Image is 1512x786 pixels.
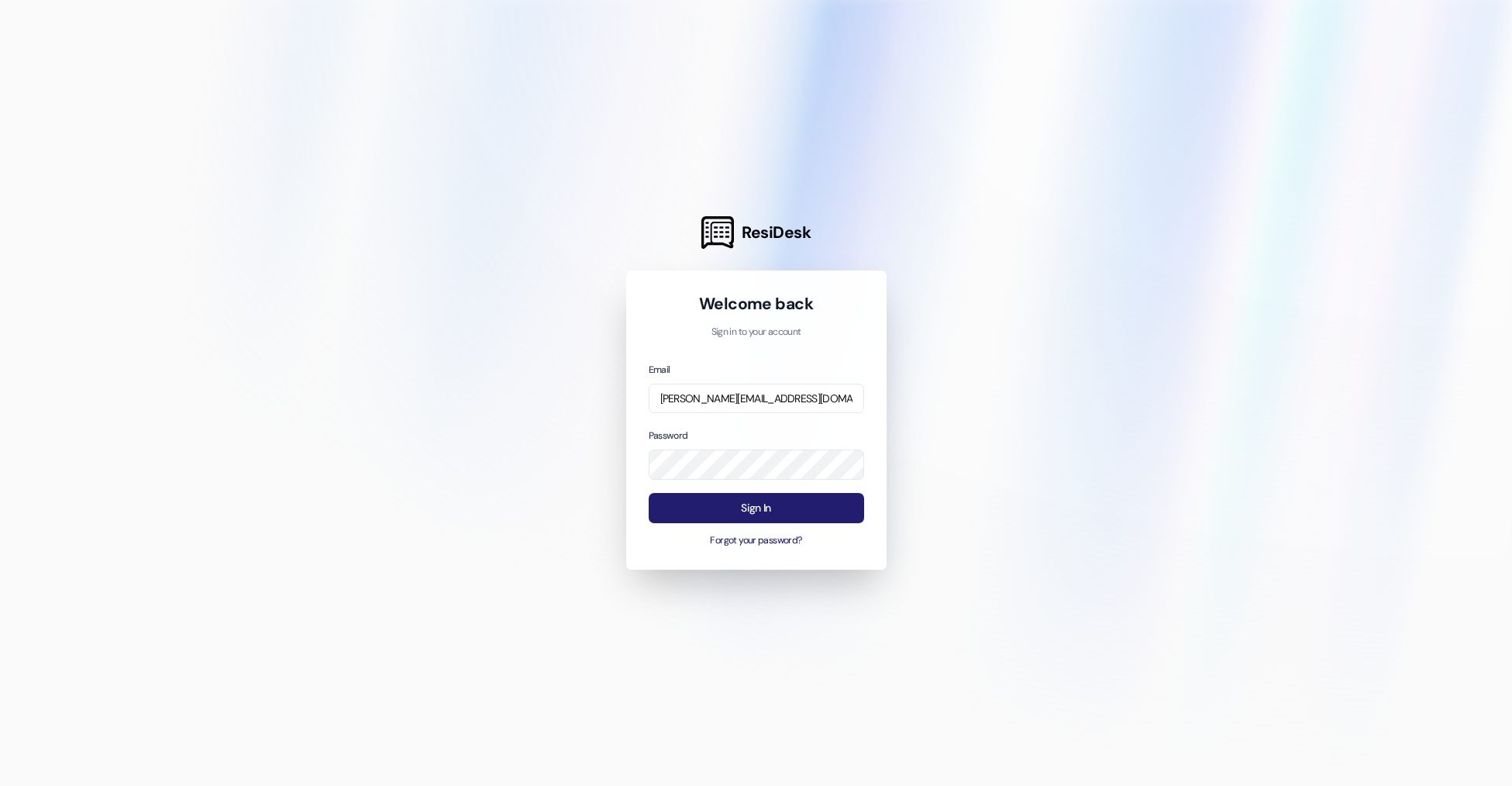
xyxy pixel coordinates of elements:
[649,429,688,442] label: Password
[742,222,811,243] span: ResiDesk
[649,534,864,548] button: Forgot your password?
[649,493,864,523] button: Sign In
[649,326,864,340] p: Sign in to your account
[649,293,864,315] h1: Welcome back
[649,384,864,414] input: name@example.com
[649,364,670,376] label: Email
[701,216,734,249] img: ResiDesk Logo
